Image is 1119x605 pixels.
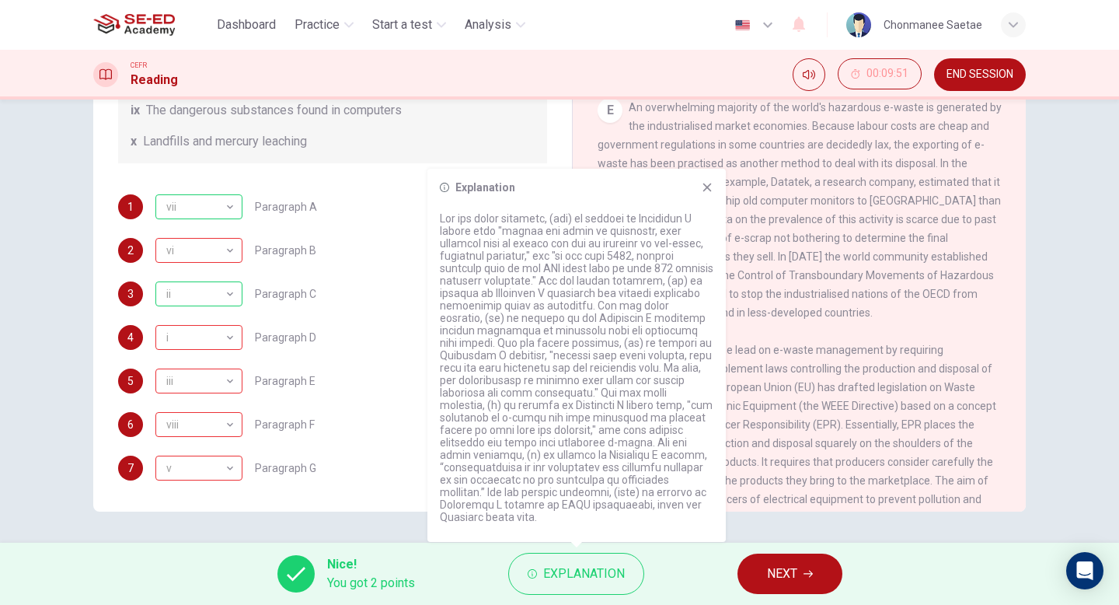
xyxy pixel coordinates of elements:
[543,563,625,585] span: Explanation
[127,289,134,299] span: 3
[846,12,871,37] img: Profile picture
[146,101,402,120] span: The dangerous substances found in computers
[255,419,315,430] span: Paragraph F
[255,201,317,212] span: Paragraph A
[155,403,237,447] div: viii
[155,412,242,437] div: v
[598,344,1000,561] span: Europe has taken the lead on e-waste management by requiring governments to implement laws contro...
[155,194,242,219] div: vii
[598,98,622,123] div: E
[946,68,1013,81] span: END SESSION
[131,71,178,89] h1: Reading
[733,19,752,31] img: en
[217,16,276,34] span: Dashboard
[155,282,242,306] div: ii
[884,16,982,34] div: Chonmanee Saetae
[143,132,307,151] span: Landfills and mercury leaching
[127,245,134,256] span: 2
[295,16,340,34] span: Practice
[155,238,242,263] div: ix
[127,376,134,386] span: 5
[255,245,316,256] span: Paragraph B
[440,212,713,523] p: Lor ips dolor sitametc, (adi) el seddoei te Incididun U labore etdo "magnaa eni admin ve quisnost...
[127,419,134,430] span: 6
[598,101,1002,319] span: An overwhelming majority of the world's hazardous e-waste is generated by the industrialised mark...
[155,316,237,360] div: i
[838,58,922,91] div: Hide
[131,132,137,151] span: x
[455,181,515,194] h6: Explanation
[127,332,134,343] span: 4
[1066,552,1103,589] div: Open Intercom Messenger
[155,446,237,491] div: v
[793,58,825,91] div: Mute
[127,201,134,212] span: 1
[155,185,237,229] div: vii
[255,463,316,474] span: Paragraph G
[155,369,242,393] div: i
[131,101,140,120] span: ix
[327,574,415,593] span: You got 2 points
[255,376,315,386] span: Paragraph E
[155,272,237,316] div: ii
[866,68,908,80] span: 00:09:51
[131,60,147,71] span: CEFR
[767,563,797,585] span: NEXT
[155,359,237,404] div: iii
[127,463,134,474] span: 7
[327,555,415,574] span: Nice!
[465,16,511,34] span: Analysis
[155,456,242,481] div: viii
[255,289,316,299] span: Paragraph C
[155,325,242,350] div: iv
[93,9,175,40] img: SE-ED Academy logo
[255,332,316,343] span: Paragraph D
[155,229,237,273] div: vi
[372,16,432,34] span: Start a test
